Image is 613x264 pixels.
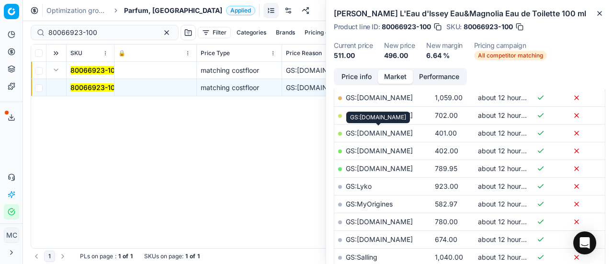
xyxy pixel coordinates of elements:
div: matching costfloor [201,83,278,92]
span: 582.97 [435,200,457,208]
span: SKU [70,49,82,57]
button: Price info [335,70,378,84]
span: Parfum, [GEOGRAPHIC_DATA]Applied [124,6,255,15]
span: 80066923-100 [382,22,431,32]
span: 1,059.00 [435,93,463,102]
dd: 496.00 [384,51,415,60]
span: SKUs on page : [144,253,183,260]
span: about 12 hours ago [478,111,538,119]
span: about 12 hours ago [478,218,538,226]
a: GS:MyOrigines [346,200,393,208]
span: Price Type [201,49,230,57]
button: Performance [413,70,465,84]
a: GS:[DOMAIN_NAME] [346,129,413,137]
span: 789.95 [435,164,457,172]
span: SKU : [446,23,462,30]
div: GS:[DOMAIN_NAME] [286,83,345,92]
div: GS:[DOMAIN_NAME] [346,112,410,123]
dd: 6.64 % [426,51,463,60]
a: GS:[DOMAIN_NAME] [346,235,413,243]
a: GS:[DOMAIN_NAME] [346,218,413,226]
span: about 12 hours ago [478,235,538,243]
span: Parfum, [GEOGRAPHIC_DATA] [124,6,222,15]
span: Price Reason [286,49,322,57]
h2: [PERSON_NAME] L'Eau d'Issey Eau&Magnolia Eau de Toilette 100 ml [334,8,605,19]
button: Expand [50,64,62,76]
strong: 1 [197,253,200,260]
strong: 1 [118,253,121,260]
button: Expand all [50,47,62,59]
a: GS:Salling [346,253,377,261]
span: about 12 hours ago [478,164,538,172]
span: 1,040.00 [435,253,463,261]
dt: New margin [426,42,463,49]
div: : [80,253,133,260]
span: MC [4,228,19,242]
button: 1 [44,251,55,262]
span: PLs on page [80,253,113,260]
span: about 12 hours ago [478,147,538,155]
mark: 80066923-100 [70,66,119,74]
span: 780.00 [435,218,458,226]
div: Open Intercom Messenger [573,231,596,254]
a: GS:[DOMAIN_NAME] [346,147,413,155]
span: about 12 hours ago [478,129,538,137]
span: 80066923-100 [464,22,513,32]
strong: 1 [185,253,188,260]
span: 674.00 [435,235,457,243]
span: Product line ID : [334,23,380,30]
button: Filter [198,27,231,38]
span: 923.00 [435,182,458,190]
button: Categories [233,27,270,38]
button: 80066923-100 [70,83,119,92]
span: about 12 hours ago [478,253,538,261]
button: Go to next page [57,251,68,262]
strong: 1 [130,253,133,260]
div: GS:[DOMAIN_NAME] [286,66,345,75]
button: MC [4,228,19,243]
dt: New price [384,42,415,49]
span: 401.00 [435,129,457,137]
dt: Pricing campaign [474,42,547,49]
a: Optimization groups [46,6,108,15]
nav: pagination [31,251,68,262]
button: Pricing campaign [301,27,356,38]
strong: of [123,253,128,260]
dd: 511.00 [334,51,373,60]
span: about 12 hours ago [478,182,538,190]
span: 🔒 [118,49,125,57]
a: GS:[DOMAIN_NAME] [346,111,413,119]
button: Market [378,70,413,84]
input: Search by SKU or title [48,28,153,37]
span: All competitor matching [474,51,547,60]
div: matching costfloor [201,66,278,75]
a: GS:Lyko [346,182,372,190]
span: about 12 hours ago [478,200,538,208]
button: 80066923-100 [70,66,119,75]
button: Brands [272,27,299,38]
span: 402.00 [435,147,458,155]
span: about 12 hours ago [478,93,538,102]
a: GS:[DOMAIN_NAME] [346,93,413,102]
mark: 80066923-100 [70,83,119,92]
strong: of [190,253,195,260]
button: Go to previous page [31,251,42,262]
dt: Current price [334,42,373,49]
nav: breadcrumb [46,6,255,15]
a: GS:[DOMAIN_NAME] [346,164,413,172]
span: 702.00 [435,111,458,119]
span: Applied [226,6,255,15]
